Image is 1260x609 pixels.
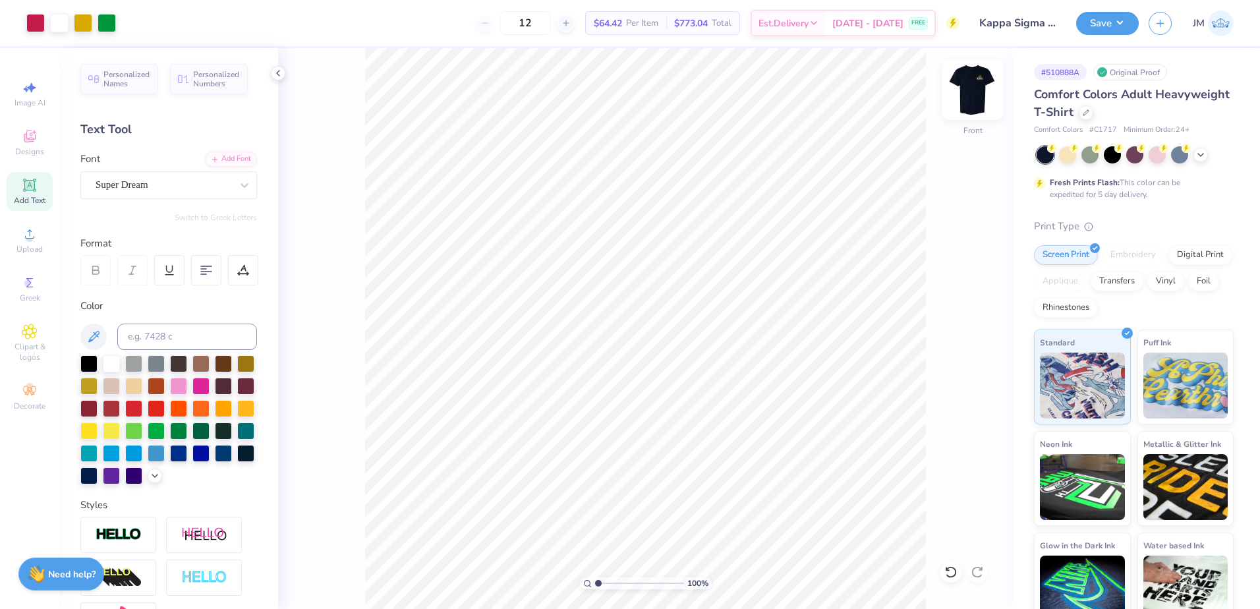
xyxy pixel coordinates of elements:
[969,10,1066,36] input: Untitled Design
[1040,335,1075,349] span: Standard
[1143,454,1228,520] img: Metallic & Glitter Ink
[1193,16,1205,31] span: JM
[626,16,658,30] span: Per Item
[594,16,622,30] span: $64.42
[1143,538,1204,552] span: Water based Ink
[181,570,227,585] img: Negative Space
[80,152,100,167] label: Font
[96,567,142,589] img: 3d Illusion
[80,498,257,513] div: Styles
[1034,219,1234,234] div: Print Type
[1034,245,1098,265] div: Screen Print
[181,527,227,543] img: Shadow
[1034,298,1098,318] div: Rhinestones
[1147,272,1184,291] div: Vinyl
[80,236,258,251] div: Format
[48,568,96,581] strong: Need help?
[1050,177,1212,200] div: This color can be expedited for 5 day delivery.
[1193,11,1234,36] a: JM
[1040,538,1115,552] span: Glow in the Dark Ink
[1089,125,1117,136] span: # C1717
[117,324,257,350] input: e.g. 7428 c
[1040,353,1125,419] img: Standard
[175,212,257,223] button: Switch to Greek Letters
[1188,272,1219,291] div: Foil
[911,18,925,28] span: FREE
[946,63,999,116] img: Front
[14,195,45,206] span: Add Text
[832,16,903,30] span: [DATE] - [DATE]
[7,341,53,362] span: Clipart & logos
[1040,454,1125,520] img: Neon Ink
[96,527,142,542] img: Stroke
[1124,125,1189,136] span: Minimum Order: 24 +
[1091,272,1143,291] div: Transfers
[1034,86,1230,120] span: Comfort Colors Adult Heavyweight T-Shirt
[205,152,257,167] div: Add Font
[759,16,809,30] span: Est. Delivery
[14,98,45,108] span: Image AI
[1050,177,1120,188] strong: Fresh Prints Flash:
[103,70,150,88] span: Personalized Names
[1143,437,1221,451] span: Metallic & Glitter Ink
[1168,245,1232,265] div: Digital Print
[712,16,731,30] span: Total
[1208,11,1234,36] img: Joshua Malaki
[20,293,40,303] span: Greek
[14,401,45,411] span: Decorate
[80,121,257,138] div: Text Tool
[1034,64,1087,80] div: # 510888A
[687,577,708,589] span: 100 %
[963,125,983,136] div: Front
[1143,335,1171,349] span: Puff Ink
[1076,12,1139,35] button: Save
[1143,353,1228,419] img: Puff Ink
[1040,437,1072,451] span: Neon Ink
[1093,64,1167,80] div: Original Proof
[1034,125,1083,136] span: Comfort Colors
[16,244,43,254] span: Upload
[1102,245,1164,265] div: Embroidery
[1034,272,1087,291] div: Applique
[15,146,44,157] span: Designs
[500,11,551,35] input: – –
[80,299,257,314] div: Color
[193,70,240,88] span: Personalized Numbers
[674,16,708,30] span: $773.04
